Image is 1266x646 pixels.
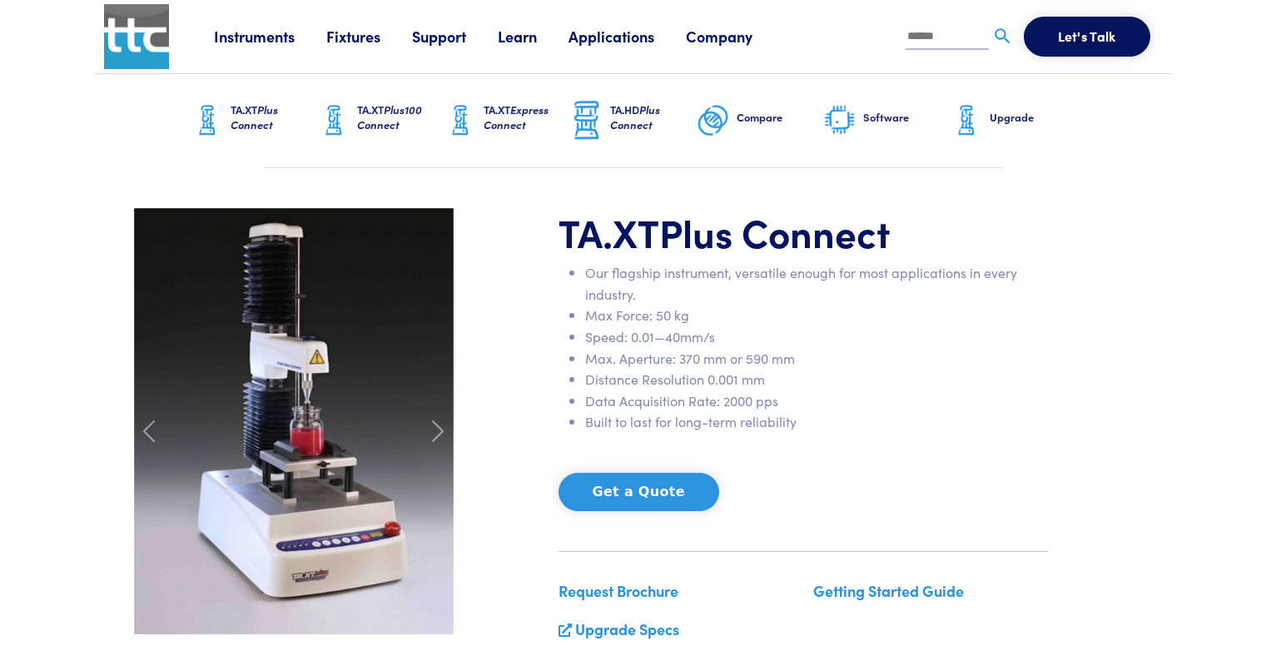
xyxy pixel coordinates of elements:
img: ta-hd-graphic.png [570,99,603,142]
img: ta-xt-graphic.png [191,100,224,142]
a: Compare [697,74,823,167]
li: Our flagship instrument, versatile enough for most applications in every industry. [585,262,1048,305]
img: ttc_logo_1x1_v1.0.png [104,4,169,69]
img: ta-xt-graphic.png [950,100,983,142]
span: Plus Connect [659,205,891,258]
img: carousel-ta-xt-plus-bloom.jpg [134,208,454,634]
a: TA.XTExpress Connect [444,74,570,167]
h6: TA.XT [484,102,570,132]
img: software-graphic.png [823,103,856,138]
img: ta-xt-graphic.png [317,100,350,142]
a: Support [412,26,498,47]
img: compare-graphic.png [697,100,730,142]
img: ta-xt-graphic.png [444,100,477,142]
h6: TA.XT [231,102,317,132]
h6: TA.HD [610,102,697,132]
a: Upgrade [950,74,1076,167]
a: Applications [568,26,686,47]
a: Upgrade Specs [575,619,679,639]
span: Plus Connect [231,102,278,132]
span: Plus100 Connect [357,102,422,132]
h6: Software [863,110,950,125]
a: TA.HDPlus Connect [570,74,697,167]
a: TA.XTPlus100 Connect [317,74,444,167]
h1: TA.XT [559,208,1048,256]
button: Get a Quote [559,473,719,511]
h6: TA.XT [357,102,444,132]
a: Software [823,74,950,167]
li: Distance Resolution 0.001 mm [585,369,1048,390]
span: Express Connect [484,102,549,132]
li: Max. Aperture: 370 mm or 590 mm [585,348,1048,370]
a: Instruments [214,26,326,47]
span: Plus Connect [610,102,660,132]
li: Speed: 0.01—40mm/s [585,326,1048,348]
li: Built to last for long-term reliability [585,411,1048,433]
a: Fixtures [326,26,412,47]
li: Max Force: 50 kg [585,305,1048,326]
button: Let's Talk [1024,17,1150,57]
h6: Compare [737,110,823,125]
a: Company [686,26,784,47]
a: Request Brochure [559,580,678,601]
li: Data Acquisition Rate: 2000 pps [585,390,1048,412]
h6: Upgrade [990,110,1076,125]
a: TA.XTPlus Connect [191,74,317,167]
a: Getting Started Guide [813,580,964,601]
a: Learn [498,26,568,47]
